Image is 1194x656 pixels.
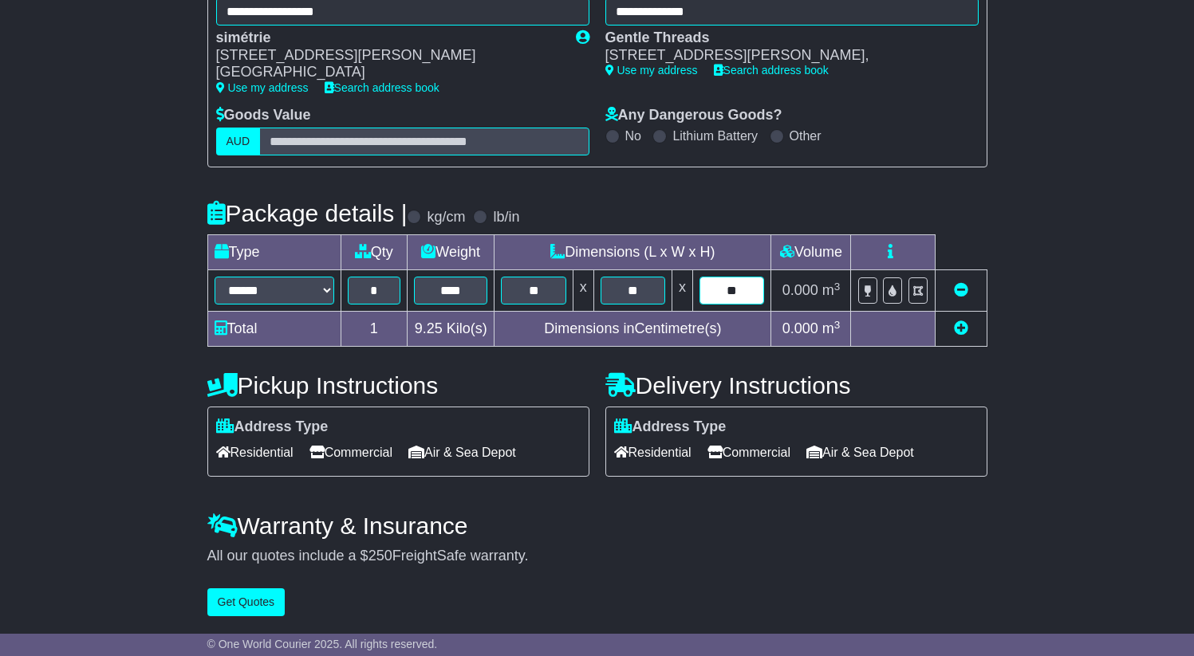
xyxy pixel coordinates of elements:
[707,440,790,465] span: Commercial
[605,29,963,47] div: Gentle Threads
[782,282,818,298] span: 0.000
[341,235,408,270] td: Qty
[771,235,851,270] td: Volume
[605,107,782,124] label: Any Dangerous Goods?
[309,440,392,465] span: Commercial
[216,81,309,94] a: Use my address
[207,638,438,650] span: © One World Courier 2025. All rights reserved.
[605,372,987,399] h4: Delivery Instructions
[408,440,516,465] span: Air & Sea Depot
[207,200,408,226] h4: Package details |
[207,513,987,539] h4: Warranty & Insurance
[614,418,727,436] label: Address Type
[672,270,693,312] td: x
[341,312,408,347] td: 1
[216,64,560,81] div: [GEOGRAPHIC_DATA]
[216,418,329,436] label: Address Type
[216,440,294,465] span: Residential
[495,312,771,347] td: Dimensions in Centimetre(s)
[207,588,286,616] button: Get Quotes
[216,128,261,155] label: AUD
[782,320,818,336] span: 0.000
[625,128,641,143] label: No
[954,320,968,336] a: Add new item
[822,320,841,336] span: m
[714,64,829,77] a: Search address book
[573,270,593,312] td: x
[207,235,341,270] td: Type
[614,440,692,465] span: Residential
[605,64,698,77] a: Use my address
[216,47,560,65] div: [STREET_ADDRESS][PERSON_NAME]
[822,282,841,298] span: m
[605,47,963,65] div: [STREET_ADDRESS][PERSON_NAME],
[790,128,822,143] label: Other
[415,320,443,336] span: 9.25
[325,81,439,94] a: Search address book
[216,107,311,124] label: Goods Value
[834,281,841,293] sup: 3
[207,312,341,347] td: Total
[954,282,968,298] a: Remove this item
[493,209,519,226] label: lb/in
[427,209,465,226] label: kg/cm
[207,372,589,399] h4: Pickup Instructions
[806,440,914,465] span: Air & Sea Depot
[408,312,495,347] td: Kilo(s)
[408,235,495,270] td: Weight
[672,128,758,143] label: Lithium Battery
[216,29,560,47] div: simétrie
[834,319,841,331] sup: 3
[368,548,392,564] span: 250
[495,235,771,270] td: Dimensions (L x W x H)
[207,548,987,565] div: All our quotes include a $ FreightSafe warranty.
